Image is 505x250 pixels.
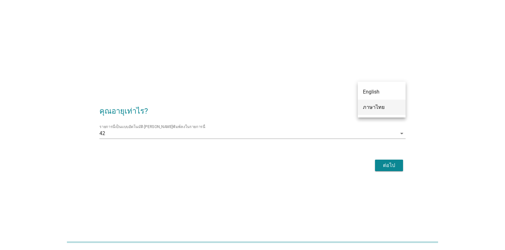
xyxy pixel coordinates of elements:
[398,130,406,137] i: arrow_drop_down
[363,88,400,96] div: English
[99,131,105,136] span: 42
[105,128,397,139] input: รายการนี้เป็นแบบอัตโนมัติ คุณสามารถพิมพ์ลงในรายการนี้
[363,103,400,111] div: ภาษาไทย
[380,162,398,169] div: ต่อไป
[375,160,403,171] button: ต่อไป
[99,99,406,117] h2: คุณอายุเท่าไร?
